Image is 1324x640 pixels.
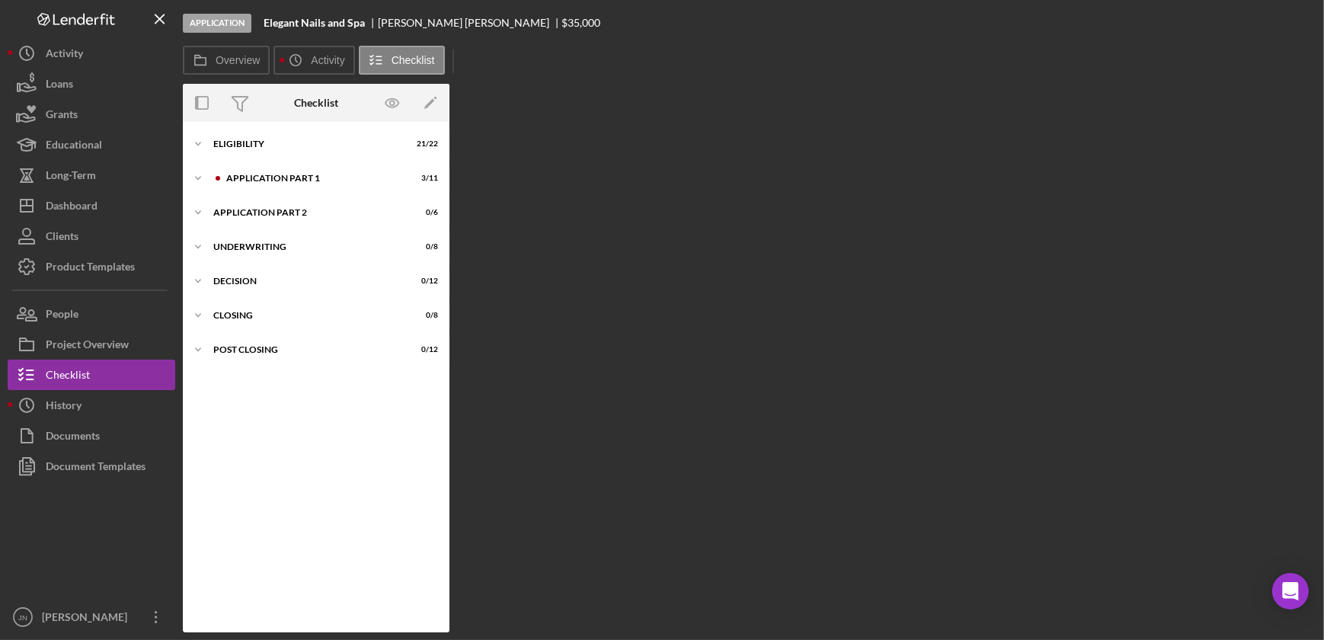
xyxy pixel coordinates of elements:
div: Decision [213,277,400,286]
b: Elegant Nails and Spa [264,17,365,29]
div: 0 / 8 [411,242,438,251]
div: Post Closing [213,345,400,354]
div: Dashboard [46,190,98,225]
label: Activity [311,54,344,66]
button: Checklist [8,360,175,390]
div: Long-Term [46,160,96,194]
button: Clients [8,221,175,251]
div: 0 / 8 [411,311,438,320]
div: Underwriting [213,242,400,251]
span: $35,000 [562,16,601,29]
label: Checklist [392,54,435,66]
div: Grants [46,99,78,133]
button: Overview [183,46,270,75]
div: 3 / 11 [411,174,438,183]
button: People [8,299,175,329]
button: Document Templates [8,451,175,482]
div: [PERSON_NAME] [38,602,137,636]
button: Project Overview [8,329,175,360]
button: Activity [8,38,175,69]
div: 0 / 12 [411,277,438,286]
div: Documents [46,421,100,455]
div: Checklist [294,97,338,109]
button: Loans [8,69,175,99]
div: History [46,390,82,424]
div: Application [183,14,251,33]
div: Eligibility [213,139,400,149]
button: Checklist [359,46,445,75]
div: Product Templates [46,251,135,286]
div: Checklist [46,360,90,394]
div: Closing [213,311,400,320]
div: [PERSON_NAME] [PERSON_NAME] [378,17,562,29]
div: Application Part 2 [213,208,400,217]
button: Documents [8,421,175,451]
div: Application Part 1 [226,174,400,183]
div: 0 / 6 [411,208,438,217]
div: People [46,299,78,333]
button: JN[PERSON_NAME] [8,602,175,632]
div: 0 / 12 [411,345,438,354]
div: Clients [46,221,78,255]
button: Grants [8,99,175,130]
button: Activity [273,46,354,75]
div: Loans [46,69,73,103]
text: JN [18,613,27,622]
div: Document Templates [46,451,146,485]
button: History [8,390,175,421]
div: Open Intercom Messenger [1272,573,1309,610]
button: Product Templates [8,251,175,282]
div: 21 / 22 [411,139,438,149]
button: Long-Term [8,160,175,190]
div: Activity [46,38,83,72]
div: Educational [46,130,102,164]
button: Dashboard [8,190,175,221]
button: Educational [8,130,175,160]
label: Overview [216,54,260,66]
div: Project Overview [46,329,129,363]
